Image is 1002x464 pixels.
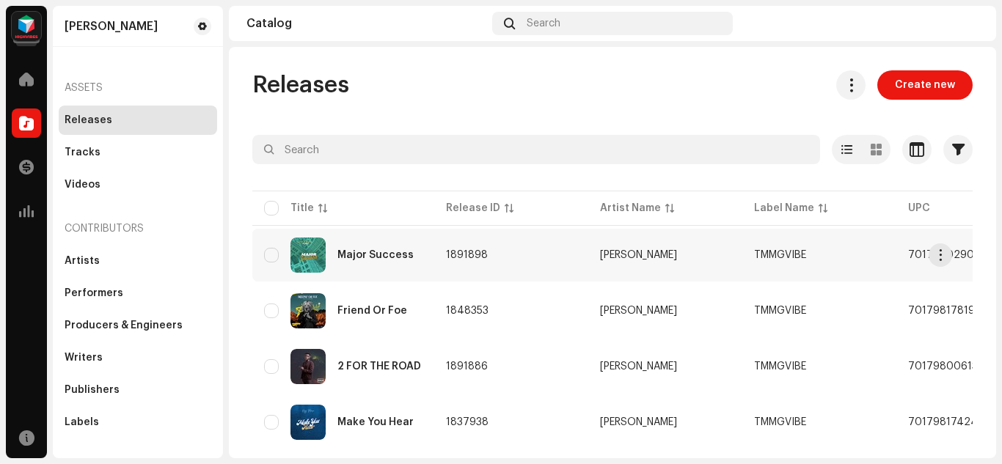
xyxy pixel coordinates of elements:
[290,293,326,328] img: 755ca063-d0b6-4b81-b51a-b125e2d1273c
[600,361,677,372] div: [PERSON_NAME]
[754,417,806,427] span: TMMGVIBE
[908,417,984,427] span: 701798174248
[59,138,217,167] re-m-nav-item: Tracks
[59,343,217,372] re-m-nav-item: Writers
[446,361,488,372] span: 1891886
[290,349,326,384] img: 62941657-1134-4990-9d1f-f4ed9a3ebca2
[290,405,326,440] img: d85ef76e-251b-4851-a401-71784c6d0840
[895,70,955,100] span: Create new
[600,417,677,427] div: [PERSON_NAME]
[600,417,731,427] span: Kayy Mensa
[59,246,217,276] re-m-nav-item: Artists
[59,279,217,308] re-m-nav-item: Performers
[446,250,488,260] span: 1891898
[65,21,158,32] div: Kayy Mensa
[65,384,120,396] div: Publishers
[908,361,984,372] span: 701798006136
[446,201,500,216] div: Release ID
[59,70,217,106] re-a-nav-header: Assets
[290,237,326,273] img: 248c9e57-49e4-4297-b7e2-f7eb28761d22
[65,416,99,428] div: Labels
[65,114,112,126] div: Releases
[59,106,217,135] re-m-nav-item: Releases
[754,250,806,260] span: TMMGVIBE
[337,306,407,316] div: Friend Or Foe
[908,306,981,316] span: 701798178192
[754,306,806,316] span: TMMGVIBE
[527,18,560,29] span: Search
[59,375,217,405] re-m-nav-item: Publishers
[337,417,414,427] div: Make You Hear
[754,201,814,216] div: Label Name
[600,306,677,316] div: [PERSON_NAME]
[59,311,217,340] re-m-nav-item: Producers & Engineers
[600,250,731,260] span: Kayy Mensa
[754,361,806,372] span: TMMGVIBE
[600,361,731,372] span: Kayy Mensa
[600,306,731,316] span: Kayy Mensa
[65,255,100,267] div: Artists
[59,170,217,199] re-m-nav-item: Videos
[65,147,100,158] div: Tracks
[252,70,349,100] span: Releases
[252,135,820,164] input: Search
[446,417,489,427] span: 1837938
[337,361,421,372] div: 2 FOR THE ROAD
[65,320,183,331] div: Producers & Engineers
[955,12,979,35] img: e856a49b-0be0-4b22-904b-be6d529c3424
[337,250,414,260] div: Major Success
[59,211,217,246] re-a-nav-header: Contributors
[59,408,217,437] re-m-nav-item: Labels
[908,250,987,260] span: 701798029098
[65,352,103,364] div: Writers
[65,179,100,191] div: Videos
[290,201,314,216] div: Title
[877,70,973,100] button: Create new
[600,250,677,260] div: [PERSON_NAME]
[600,201,661,216] div: Artist Name
[446,306,489,316] span: 1848353
[246,18,486,29] div: Catalog
[65,287,123,299] div: Performers
[12,12,41,41] img: feab3aad-9b62-475c-8caf-26f15a9573ee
